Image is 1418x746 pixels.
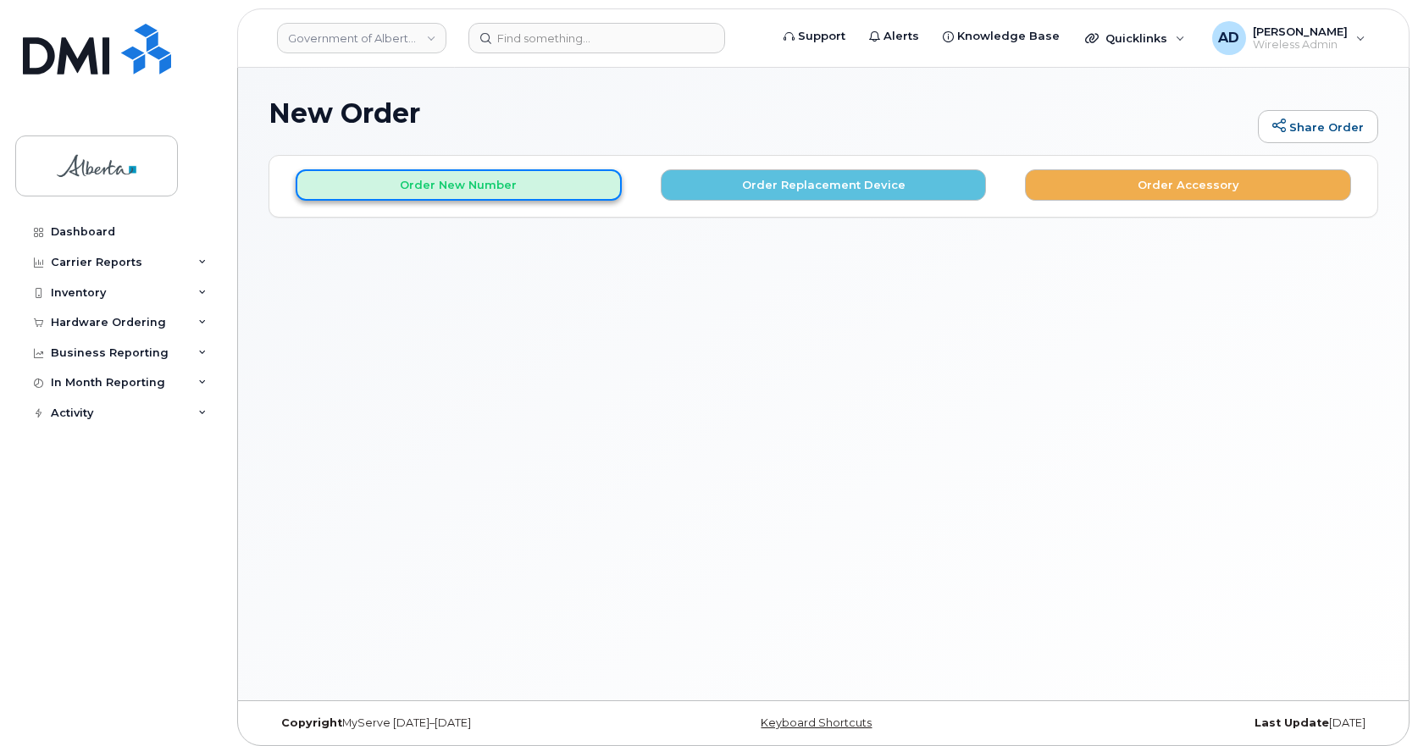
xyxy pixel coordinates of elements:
strong: Last Update [1255,716,1329,729]
div: [DATE] [1008,716,1378,730]
button: Order Replacement Device [661,169,987,201]
strong: Copyright [281,716,342,729]
div: MyServe [DATE]–[DATE] [269,716,639,730]
button: Order Accessory [1025,169,1351,201]
h1: New Order [269,98,1249,128]
button: Order New Number [296,169,622,201]
a: Keyboard Shortcuts [761,716,872,729]
a: Share Order [1258,110,1378,144]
